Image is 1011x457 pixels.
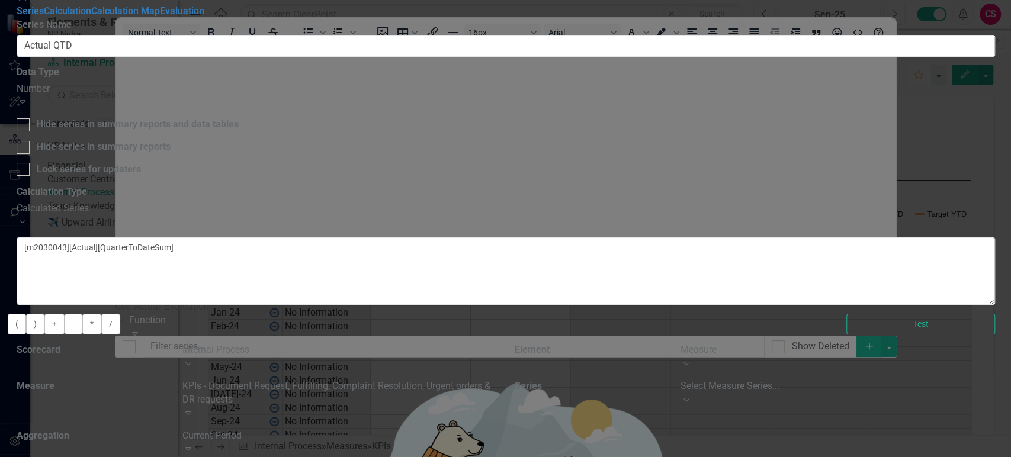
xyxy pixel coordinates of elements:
[17,237,995,305] textarea: [m2030043][Actual][QuarterToDateSum]
[44,314,65,334] button: +
[17,5,44,17] a: Series
[17,202,995,215] div: Calculated Series
[129,314,829,327] div: Function
[182,379,497,407] div: KPIs - Document Request, Fulfilling, Complaint Resolution, Urgent orders & DR requests
[17,66,59,79] label: Data Type
[37,163,141,176] div: Lock series for updaters
[846,314,994,334] button: Test
[515,343,550,357] label: Element
[681,343,995,357] div: Measure
[65,314,82,334] button: -
[37,118,239,131] div: Hide series in summary reports and data tables
[91,5,160,17] a: Calculation Map
[681,379,995,393] div: Select Measure Series...
[8,314,26,334] button: (
[17,18,72,32] label: Series Name
[26,314,44,334] button: )
[182,343,497,357] div: Internal Process
[17,343,60,357] label: Scorecard
[17,82,995,96] div: Number
[17,185,87,199] label: Calculation Type
[17,379,54,393] label: Measure
[160,5,204,17] a: Evaluation
[515,379,542,393] label: Series
[17,429,69,443] label: Aggregation
[44,5,91,17] a: Calculation
[101,314,120,334] button: /
[17,35,995,57] input: Series Name
[37,140,171,154] div: Hide series in summary reports
[182,429,497,443] div: Current Period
